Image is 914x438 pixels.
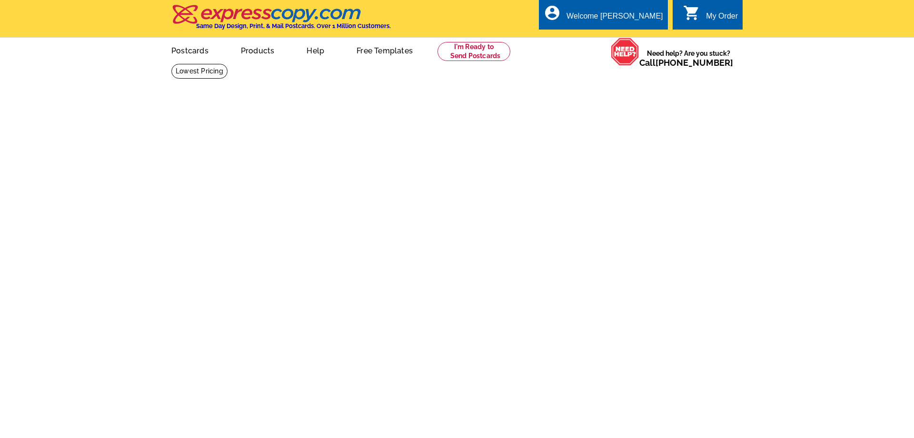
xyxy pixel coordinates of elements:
a: [PHONE_NUMBER] [656,58,733,68]
a: Products [226,39,290,61]
i: account_circle [544,4,561,21]
a: Postcards [156,39,224,61]
a: Free Templates [341,39,428,61]
img: help [611,38,639,66]
span: Need help? Are you stuck? [639,49,738,68]
span: Call [639,58,733,68]
h4: Same Day Design, Print, & Mail Postcards. Over 1 Million Customers. [196,22,391,30]
div: Welcome [PERSON_NAME] [566,12,663,25]
div: My Order [706,12,738,25]
a: shopping_cart My Order [683,10,738,22]
a: Help [291,39,339,61]
a: Same Day Design, Print, & Mail Postcards. Over 1 Million Customers. [171,11,391,30]
i: shopping_cart [683,4,700,21]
